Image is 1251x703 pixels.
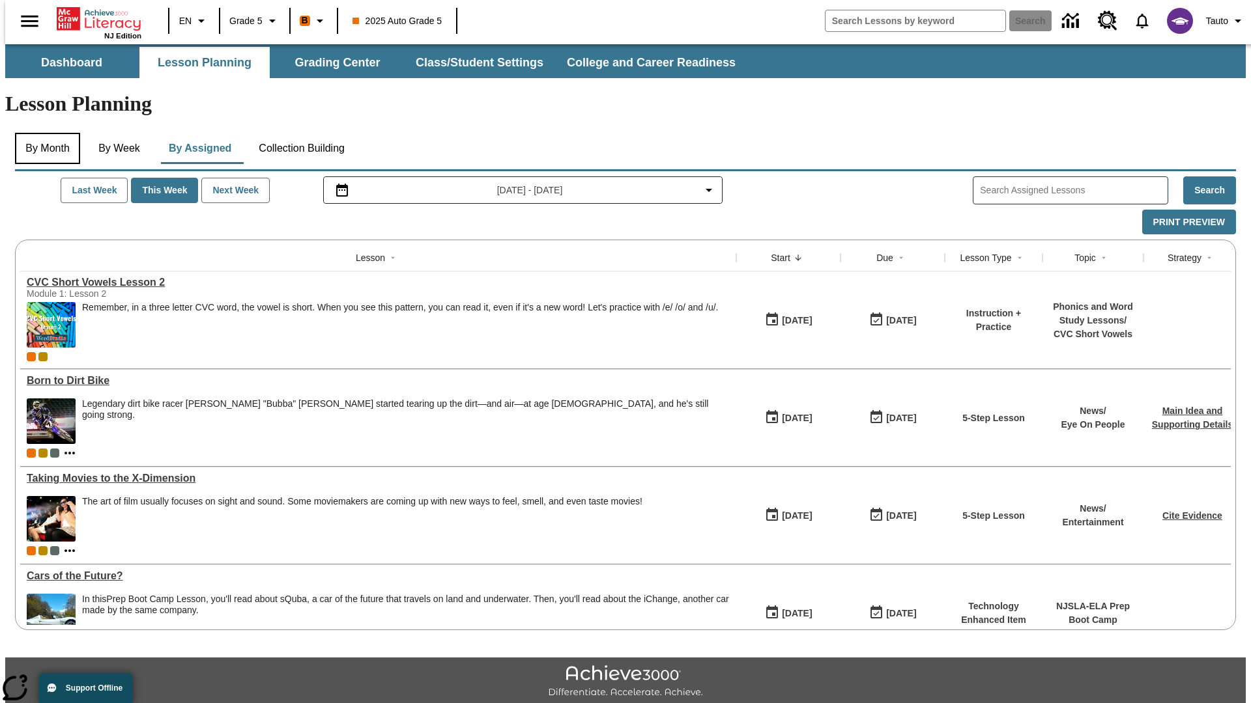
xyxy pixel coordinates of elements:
[760,503,816,528] button: 08/27/25: First time the lesson was available
[1142,210,1236,235] button: Print Preview
[886,312,916,329] div: [DATE]
[865,503,921,528] button: 08/27/25: Last day the lesson can be accessed
[173,9,215,33] button: Language: EN, Select a language
[82,594,730,639] div: In this Prep Boot Camp Lesson, you'll read about sQuba, a car of the future that travels on land ...
[61,178,128,203] button: Last Week
[201,178,270,203] button: Next Week
[38,546,48,555] div: New 2025 class
[131,178,198,203] button: This Week
[39,673,133,703] button: Support Offline
[82,594,730,616] div: In this
[82,398,730,444] span: Legendary dirt bike racer James "Bubba" Stewart started tearing up the dirt—and air—at age 4, and...
[27,277,730,288] div: CVC Short Vowels Lesson 2
[50,448,59,458] div: OL 2025 Auto Grade 6
[27,288,222,299] div: Module 1: Lesson 2
[782,312,812,329] div: [DATE]
[886,508,916,524] div: [DATE]
[27,473,730,484] div: Taking Movies to the X-Dimension
[886,605,916,622] div: [DATE]
[1049,600,1137,627] p: NJSLA-ELA Prep Boot Camp
[27,570,730,582] a: Cars of the Future? , Lessons
[27,398,76,444] img: Motocross racer James Stewart flies through the air on his dirt bike.
[760,406,816,430] button: 08/27/25: First time the lesson was available
[951,307,1036,334] p: Instruction + Practice
[782,410,812,426] div: [DATE]
[1152,406,1233,430] a: Main Idea and Supporting Details
[27,546,36,555] div: Current Class
[1162,510,1222,521] a: Cite Evidence
[1061,418,1125,432] p: Eye On People
[87,133,152,164] button: By Week
[893,250,909,266] button: Sort
[27,375,730,387] a: Born to Dirt Bike, Lessons
[1096,250,1112,266] button: Sort
[865,406,921,430] button: 08/27/25: Last day the lesson can be accessed
[1061,404,1125,418] p: News /
[556,47,746,78] button: College and Career Readiness
[82,302,718,313] p: Remember, in a three letter CVC word, the vowel is short. When you see this pattern, you can read...
[302,12,308,29] span: B
[1201,9,1251,33] button: Profile/Settings
[50,546,59,555] div: OL 2025 Auto Grade 6
[5,44,1246,78] div: SubNavbar
[5,92,1246,116] h1: Lesson Planning
[57,5,141,40] div: Home
[15,133,80,164] button: By Month
[790,250,806,266] button: Sort
[1062,502,1123,516] p: News /
[886,410,916,426] div: [DATE]
[1049,300,1137,327] p: Phonics and Word Study Lessons /
[27,352,36,361] span: Current Class
[27,448,36,458] div: Current Class
[960,251,1011,264] div: Lesson Type
[1168,251,1201,264] div: Strategy
[760,601,816,626] button: 08/27/25: First time the lesson was available
[27,570,730,582] div: Cars of the Future?
[82,594,729,615] testabrev: Prep Boot Camp Lesson, you'll read about sQuba, a car of the future that travels on land and unde...
[782,605,812,622] div: [DATE]
[82,496,642,507] p: The art of film usually focuses on sight and sound. Some moviemakers are coming up with new ways ...
[82,302,718,348] div: Remember, in a three letter CVC word, the vowel is short. When you see this pattern, you can read...
[295,9,333,33] button: Boost Class color is orange. Change class color
[27,375,730,387] div: Born to Dirt Bike
[1090,3,1125,38] a: Resource Center, Will open in new tab
[962,509,1025,523] p: 5-Step Lesson
[27,277,730,288] a: CVC Short Vowels Lesson 2, Lessons
[701,182,717,198] svg: Collapse Date Range Filter
[38,448,48,458] div: New 2025 class
[158,133,242,164] button: By Assigned
[876,251,893,264] div: Due
[356,251,385,264] div: Lesson
[1125,4,1159,38] a: Notifications
[229,14,263,28] span: Grade 5
[27,302,76,348] img: CVC Short Vowels Lesson 2.
[497,184,563,197] span: [DATE] - [DATE]
[548,665,703,698] img: Achieve3000 Differentiate Accelerate Achieve
[38,352,48,361] div: New 2025 class
[57,6,141,32] a: Home
[224,9,285,33] button: Grade: Grade 5, Select a grade
[1159,4,1201,38] button: Select a new avatar
[962,411,1025,425] p: 5-Step Lesson
[7,47,137,78] button: Dashboard
[980,181,1168,200] input: Search Assigned Lessons
[62,445,78,461] button: Show more classes
[272,47,403,78] button: Grading Center
[405,47,554,78] button: Class/Student Settings
[760,308,816,333] button: 08/28/25: First time the lesson was available
[826,10,1005,31] input: search field
[1054,3,1090,39] a: Data Center
[1049,327,1137,341] p: CVC Short Vowels
[104,32,141,40] span: NJ Edition
[82,496,642,542] div: The art of film usually focuses on sight and sound. Some moviemakers are coming up with new ways ...
[248,133,355,164] button: Collection Building
[352,14,442,28] span: 2025 Auto Grade 5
